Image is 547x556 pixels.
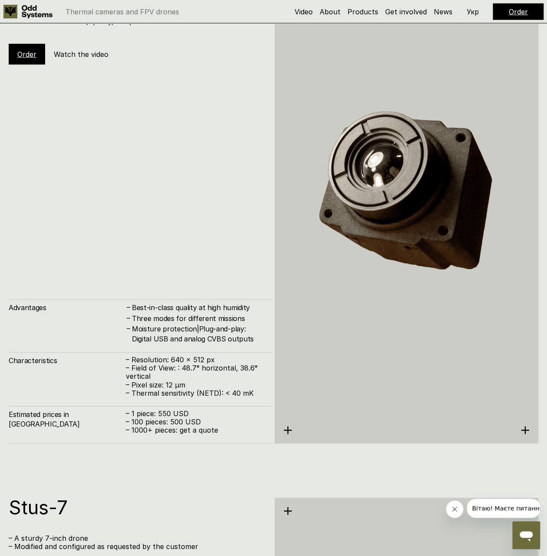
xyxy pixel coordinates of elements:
[467,499,540,518] iframe: Message from company
[127,313,130,323] h4: –
[126,389,264,397] p: – Thermal sensitivity (NETD): < 40 mK
[127,324,130,333] h4: –
[132,314,264,323] h4: Three modes for different missions
[126,364,264,381] p: – Field of View: : 48.7° horizontal, 38.6° vertical
[320,7,341,16] a: About
[127,302,130,312] h4: –
[385,7,427,16] a: Get involved
[9,303,126,312] h4: Advantages
[9,498,264,517] h1: Stus-7
[54,50,108,59] h5: Watch the video
[126,410,264,418] p: – 1 piece: 550 USD
[132,303,264,312] h4: Best-in-class quality at high humidity
[126,381,264,389] p: – Pixel size: 12 µm
[5,6,79,13] span: Вітаю! Маєте питання?
[132,324,264,344] h4: Moisture protection|Plug-and-play: Digital USB and analog CVBS outputs
[9,534,264,543] p: – A sturdy 7-inch drone
[434,7,452,16] a: News
[126,426,264,434] p: – 1000+ pieces: get a quote
[509,7,528,16] a: Order
[66,8,179,15] p: Thermal cameras and FPV drones
[17,50,36,59] a: Order
[126,418,264,426] p: – 100 pieces: 500 USD
[512,521,540,549] iframe: Button to launch messaging window
[446,500,463,518] iframe: Close message
[295,7,313,16] a: Video
[9,410,126,429] h4: Estimated prices in [GEOGRAPHIC_DATA]
[467,8,479,15] p: Укр
[126,356,264,364] p: – Resolution: 640 x 512 px
[9,356,126,365] h4: Characteristics
[347,7,378,16] a: Products
[9,543,264,551] p: – Modified and configured as requested by the customer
